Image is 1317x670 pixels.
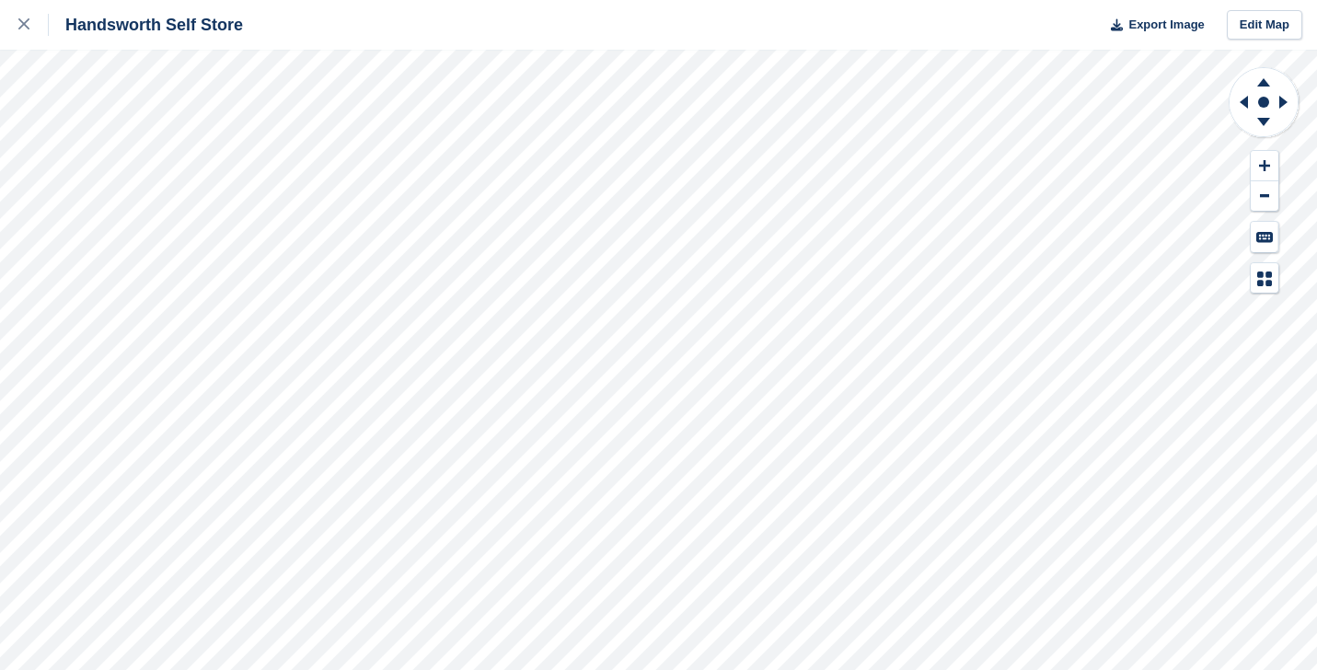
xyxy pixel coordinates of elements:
[1100,10,1205,40] button: Export Image
[1227,10,1302,40] a: Edit Map
[49,14,243,36] div: Handsworth Self Store
[1251,263,1278,294] button: Map Legend
[1251,222,1278,252] button: Keyboard Shortcuts
[1251,151,1278,181] button: Zoom In
[1251,181,1278,212] button: Zoom Out
[1128,16,1204,34] span: Export Image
